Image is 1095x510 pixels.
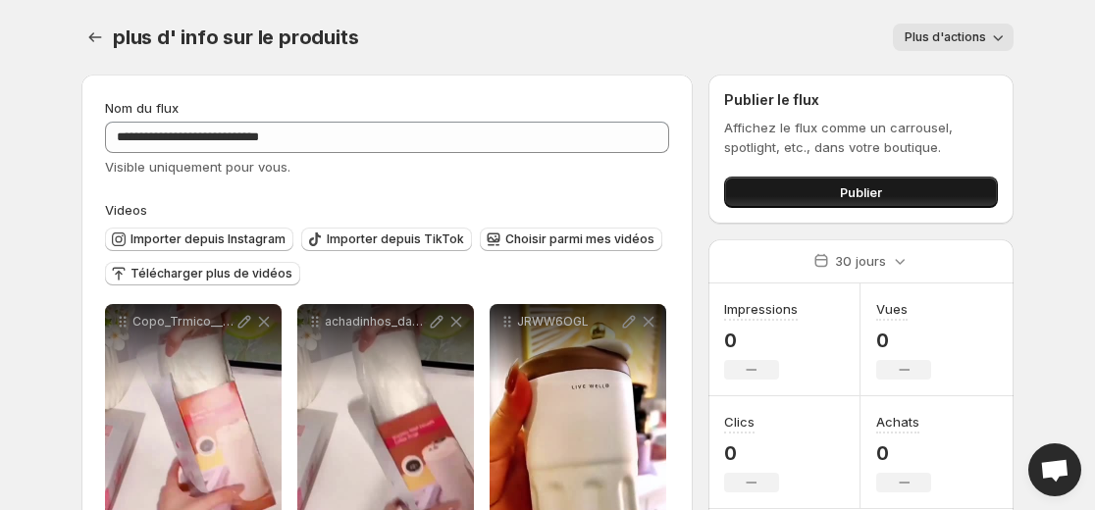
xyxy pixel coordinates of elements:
span: Télécharger plus de vidéos [130,266,292,281]
h2: Publier le flux [724,90,998,110]
button: Choisir parmi mes vidéos [480,228,662,251]
span: Importer depuis Instagram [130,231,286,247]
p: JRWW6OGL [517,314,619,330]
button: Paramètres [81,24,109,51]
button: Plus d'actions [893,24,1014,51]
p: 0 [876,441,931,465]
button: Publier [724,177,998,208]
p: 0 [724,329,798,352]
h3: Impressions [724,299,798,319]
p: 30 jours [835,251,886,271]
span: Importer depuis TikTok [327,231,464,247]
span: Plus d'actions [905,29,986,45]
h3: Vues [876,299,908,319]
span: Publier [840,182,882,202]
p: 0 [724,441,779,465]
span: Visible uniquement pour vous. [105,159,290,175]
button: Télécharger plus de vidéos [105,262,300,285]
div: Open chat [1028,443,1081,496]
p: 0 [876,329,931,352]
span: Nom du flux [105,100,179,116]
button: Importer depuis TikTok [301,228,472,251]
h3: Achats [876,412,919,432]
p: achadinhos_da_luh_on_Instagram___Comente_QUERO_que_envio_o_link__Link_ns_destaques__Link_na_bio__... [325,314,427,330]
p: Affichez le flux comme un carrousel, spotlight, etc., dans votre boutique. [724,118,998,157]
span: Videos [105,202,147,218]
span: plus d' info sur le produits [113,25,358,49]
button: Importer depuis Instagram [105,228,293,251]
p: Copo_Trmico__Caneca_de_Caf_Inteligente___Link_nos_comentrios____1 [132,314,235,330]
h3: Clics [724,412,755,432]
span: Choisir parmi mes vidéos [505,231,654,247]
